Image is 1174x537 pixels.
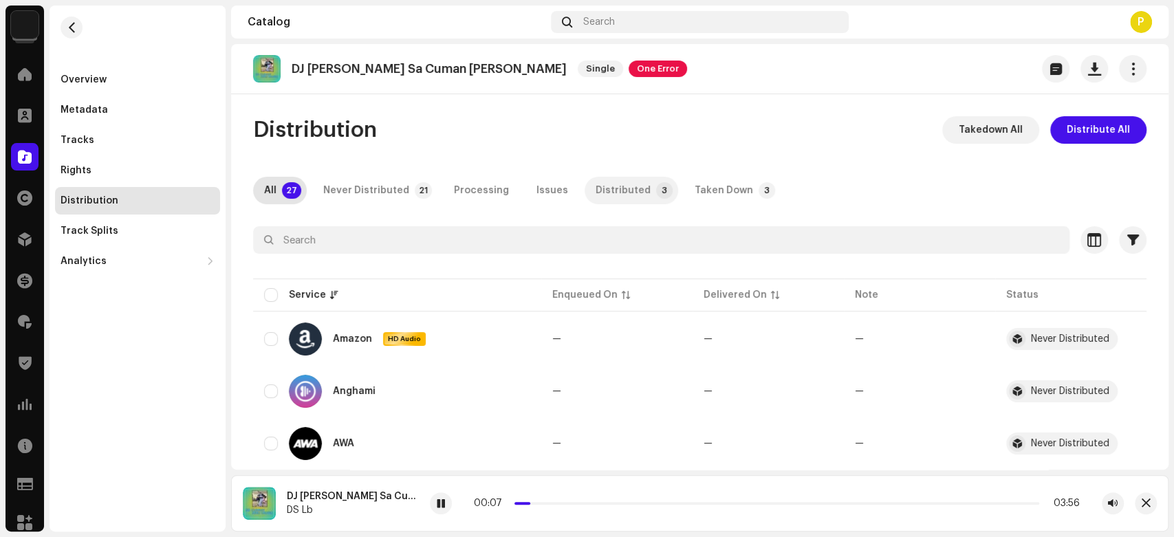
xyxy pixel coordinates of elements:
[552,288,618,302] div: Enqueued On
[333,439,354,448] div: AWA
[552,439,561,448] span: —
[474,498,509,509] div: 00:07
[61,195,118,206] div: Distribution
[415,182,432,199] p-badge: 21
[61,165,91,176] div: Rights
[55,217,220,245] re-m-nav-item: Track Splits
[289,288,326,302] div: Service
[11,11,39,39] img: 64f15ab7-a28a-4bb5-a164-82594ec98160
[704,439,713,448] span: —
[596,177,651,204] div: Distributed
[695,177,753,204] div: Taken Down
[253,55,281,83] img: 74fcffd9-4797-4e33-960d-f26fa116f510
[55,127,220,154] re-m-nav-item: Tracks
[287,505,419,516] div: DS Lb
[942,116,1039,144] button: Takedown All
[248,17,545,28] div: Catalog
[704,334,713,344] span: —
[704,386,713,396] span: —
[55,187,220,215] re-m-nav-item: Distribution
[61,135,94,146] div: Tracks
[333,386,376,396] div: Anghami
[61,74,107,85] div: Overview
[1031,386,1109,396] div: Never Distributed
[578,61,623,77] span: Single
[855,334,864,344] re-a-table-badge: —
[61,256,107,267] div: Analytics
[1031,334,1109,344] div: Never Distributed
[264,177,276,204] div: All
[384,334,424,344] span: HD Audio
[1031,439,1109,448] div: Never Distributed
[55,248,220,275] re-m-nav-dropdown: Analytics
[454,177,509,204] div: Processing
[629,61,687,77] span: One Error
[253,226,1069,254] input: Search
[1050,116,1146,144] button: Distribute All
[292,62,567,76] p: DJ [PERSON_NAME] Sa Cuman [PERSON_NAME]
[552,334,561,344] span: —
[959,116,1023,144] span: Takedown All
[552,386,561,396] span: —
[855,439,864,448] re-a-table-badge: —
[1045,498,1080,509] div: 03:56
[855,386,864,396] re-a-table-badge: —
[55,66,220,94] re-m-nav-item: Overview
[333,334,372,344] div: Amazon
[656,182,673,199] p-badge: 3
[55,157,220,184] re-m-nav-item: Rights
[282,182,301,199] p-badge: 27
[287,491,419,502] div: DJ [PERSON_NAME] Sa Cuman [PERSON_NAME]
[583,17,615,28] span: Search
[704,288,767,302] div: Delivered On
[1067,116,1130,144] span: Distribute All
[536,177,568,204] div: Issues
[55,96,220,124] re-m-nav-item: Metadata
[61,226,118,237] div: Track Splits
[323,177,409,204] div: Never Distributed
[243,487,276,520] img: 74fcffd9-4797-4e33-960d-f26fa116f510
[253,116,377,144] span: Distribution
[1130,11,1152,33] div: P
[759,182,775,199] p-badge: 3
[61,105,108,116] div: Metadata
